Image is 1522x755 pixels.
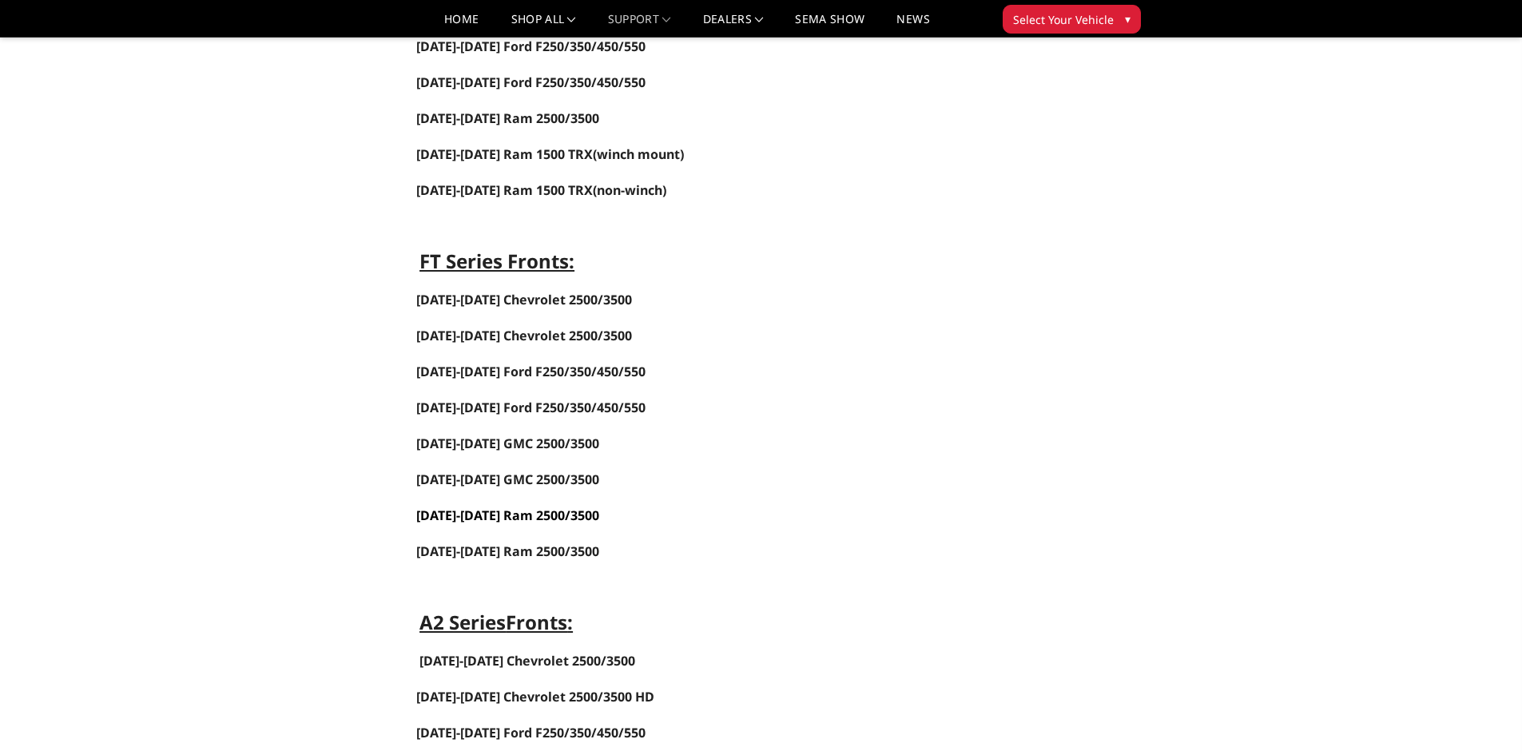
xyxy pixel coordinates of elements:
span: ▾ [1125,10,1131,27]
span: [DATE]-[DATE] Ram 2500/3500 [416,542,599,560]
a: [DATE]-[DATE] Ram 2500/3500 [416,109,599,127]
button: Select Your Vehicle [1003,5,1141,34]
span: Select Your Vehicle [1013,11,1114,28]
strong: Fronts [506,609,567,635]
a: Support [608,14,671,37]
a: [DATE]-[DATE] Ford F250/350/450/550 [416,399,646,416]
a: [DATE]-[DATE] Chevrolet 2500/3500 [416,327,632,344]
a: [DATE]-[DATE] Ford F250/350/450/550 [416,38,646,55]
a: [DATE]-[DATE] Ram 1500 TRX [416,181,593,199]
a: Home [444,14,479,37]
iframe: Chat Widget [1442,678,1522,755]
span: [DATE]-[DATE] Ford F250/350/450/550 [416,74,646,91]
a: [DATE]-[DATE] GMC 2500/3500 [416,471,599,488]
a: Dealers [703,14,764,37]
span: (non-winch) [416,181,666,199]
span: [DATE]-[DATE] Ram 1500 TRX [416,145,593,163]
a: News [896,14,929,37]
a: [DATE]-[DATE] Ram 2500/3500 [416,507,599,524]
a: [DATE]-[DATE] Ford F250/350/450/550 [416,363,646,380]
a: [DATE]-[DATE] GMC 2500/3500 [416,435,599,452]
a: [DATE]-[DATE] Chevrolet 2500/3500 HD [416,689,654,705]
a: [DATE]-[DATE] Ram 1500 TRX [416,147,593,162]
a: [DATE]-[DATE] Ram 2500/3500 [416,544,599,559]
a: [DATE]-[DATE] Ford F250/350/450/550 [416,724,646,741]
strong: A2 Series : [419,609,573,635]
a: [DATE]-[DATE] Chevrolet 2500/3500 [419,652,635,670]
a: SEMA Show [795,14,864,37]
strong: FT Series Fronts: [419,248,574,274]
span: (winch mount) [593,145,684,163]
a: [DATE]-[DATE] Chevrolet 2500/3500 [416,291,632,308]
a: [DATE]-[DATE] Ford F250/350/450/550 [416,75,646,90]
span: [DATE]-[DATE] Chevrolet 2500/3500 HD [416,688,654,705]
a: shop all [511,14,576,37]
